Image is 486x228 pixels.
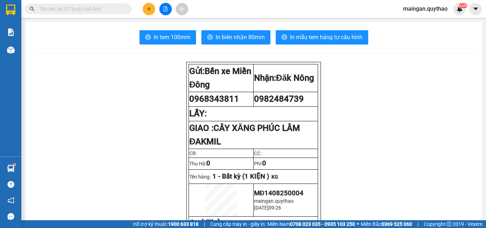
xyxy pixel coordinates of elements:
[381,221,412,227] strong: 0369 525 060
[189,66,251,90] span: Bến xe Miền Đông
[168,221,199,227] strong: 1900 633 818
[216,33,265,42] span: In biên nhận 80mm
[276,73,315,83] span: Đăk Nông
[176,3,188,15] button: aim
[6,5,15,15] img: logo-vxr
[357,223,359,226] span: ⚪️
[472,6,479,12] span: caret-down
[417,220,418,228] span: |
[30,6,35,11] span: search
[458,3,467,8] sup: NaN
[469,3,482,15] button: caret-down
[7,28,15,36] img: solution-icon
[290,221,355,227] strong: 0708 023 035 - 0935 103 250
[133,220,199,228] span: Hỗ trợ kỹ thuật:
[154,33,190,42] span: In tem 100mm
[189,66,251,90] strong: Gửi:
[189,173,317,180] p: Tên hàng:
[253,158,318,169] td: Phí:
[7,197,14,204] span: notification
[201,30,270,44] button: printerIn biên nhận 80mm
[268,220,355,228] span: Miền Nam
[281,34,287,41] span: printer
[7,181,14,188] span: question-circle
[212,173,269,180] span: 1 - Bất kỳ (1 KIỆN )
[189,108,207,118] strong: LẤY:
[276,30,368,44] button: printerIn mẫu tem hàng tự cấu hình
[262,159,266,167] span: 0
[163,6,168,11] span: file-add
[204,220,205,228] span: |
[254,189,303,197] span: MĐ1408250004
[361,220,412,228] span: Miền Bắc
[14,164,16,166] sup: 1
[143,3,155,15] button: plus
[189,123,300,147] span: CÂY XĂNG PHÚC LÂM ĐAKMIL
[254,198,294,204] span: maingan.quythao
[159,3,172,15] button: file-add
[271,174,278,180] span: KG
[189,218,226,228] strong: Quý Thảo
[139,30,196,44] button: printerIn tem 100mm
[189,149,254,158] td: CR:
[145,34,151,41] span: printer
[147,6,152,11] span: plus
[254,94,304,104] span: 0982484739
[39,5,123,13] input: Tìm tên, số ĐT hoặc mã đơn
[290,33,363,42] span: In mẫu tem hàng tự cấu hình
[179,6,184,11] span: aim
[253,149,318,158] td: CC:
[189,94,239,104] span: 0968343811
[207,34,213,41] span: printer
[456,6,463,12] img: icon-new-feature
[206,159,210,167] span: 0
[269,205,281,211] span: 09:26
[254,205,269,211] span: [DATE]
[7,213,14,220] span: message
[210,220,266,228] span: Cung cấp máy in - giấy in:
[189,158,254,169] td: Thu Hộ:
[447,222,451,227] span: copyright
[397,4,453,13] span: maingan.quythao
[7,165,15,172] img: warehouse-icon
[254,73,315,83] strong: Nhận:
[7,46,15,54] img: warehouse-icon
[189,123,300,147] strong: GIAO :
